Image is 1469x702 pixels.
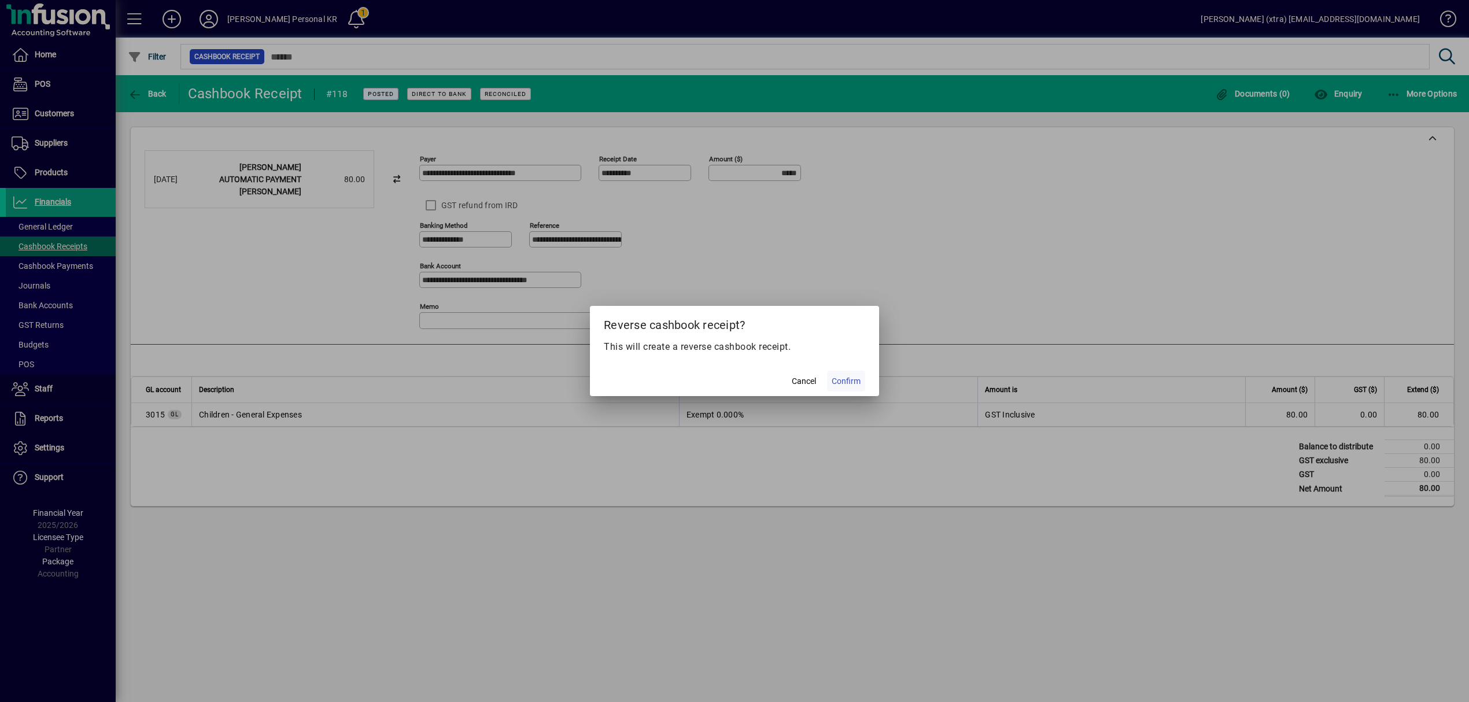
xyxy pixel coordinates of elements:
[785,371,822,391] button: Cancel
[604,340,865,354] p: This will create a reverse cashbook receipt.
[792,375,816,387] span: Cancel
[827,371,865,391] button: Confirm
[590,306,879,339] h2: Reverse cashbook receipt?
[832,375,861,387] span: Confirm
